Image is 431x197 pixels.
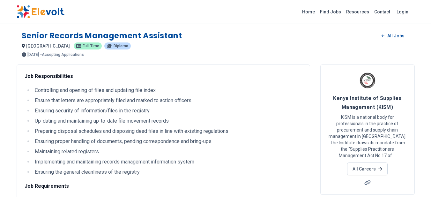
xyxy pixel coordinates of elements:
[33,87,302,94] li: Controlling and opening of files and updating file index
[300,7,317,17] a: Home
[33,127,302,135] li: Preparing disposal schedules and disposing dead files in line with existing regulations
[376,31,409,41] a: All Jobs
[33,168,302,176] li: Ensuring the general cleanliness of the registry
[114,44,128,48] span: Diploma
[26,43,70,49] span: [GEOGRAPHIC_DATA]
[33,158,302,166] li: Implementing and maintaining records management information system
[33,148,302,155] li: Maintaining related registers
[33,117,302,125] li: Up-dating and maintaining up-to-date file movement records
[40,53,84,57] p: - Accepting Applications
[33,97,302,104] li: Ensure that letters are appropriately filed and marked to action officers
[27,53,39,57] span: [DATE]
[25,183,69,189] strong: Job Requirements
[25,73,73,79] strong: Job Responsibilities
[17,5,64,19] img: Elevolt
[333,95,401,110] span: Kenya Institute of Supplies Management (KISM)
[372,7,393,17] a: Contact
[83,44,99,48] span: Full-time
[33,107,302,115] li: Ensuring security of information/files in the registry
[347,163,388,175] a: All Careers
[393,5,412,18] a: Login
[360,72,375,88] img: Kenya Institute of Supplies Management (KISM)
[33,138,302,145] li: Ensuring proper handling of documents, pending correspondence and bring-ups
[344,7,372,17] a: Resources
[317,7,344,17] a: Find Jobs
[22,31,182,41] h1: Senior Records Management Assistant
[328,114,407,159] p: KISM is a national body for professionals in the practice of procurement and supply chain managem...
